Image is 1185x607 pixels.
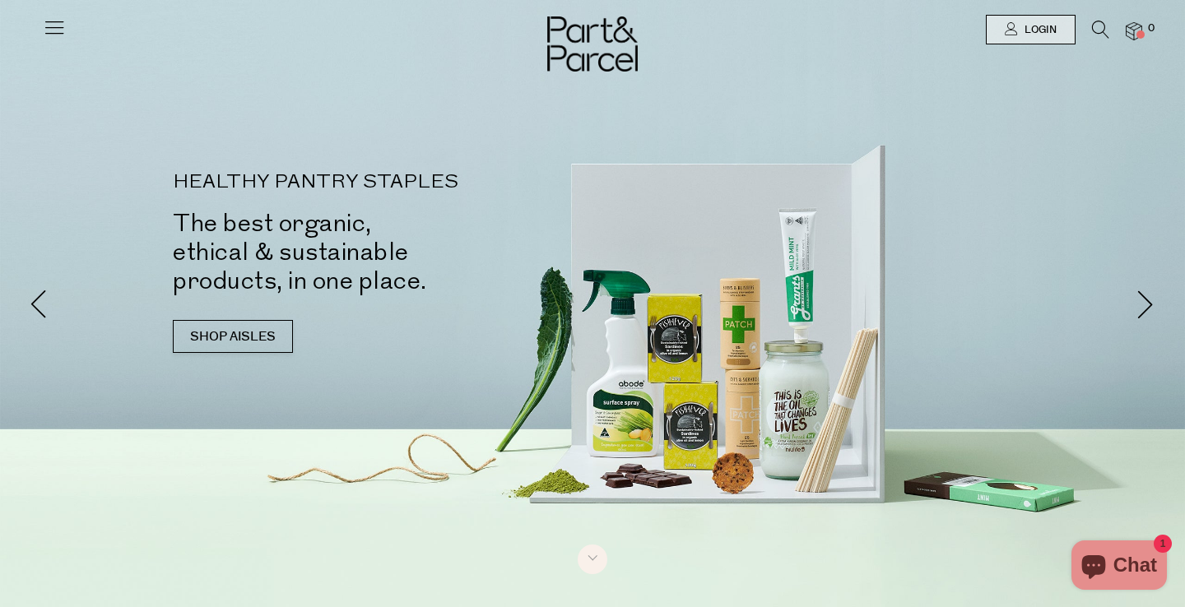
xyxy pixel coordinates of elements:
[173,320,293,353] a: SHOP AISLES
[547,16,638,72] img: Part&Parcel
[1126,22,1142,39] a: 0
[1020,23,1057,37] span: Login
[986,15,1076,44] a: Login
[173,173,617,192] p: HEALTHY PANTRY STAPLES
[1066,540,1172,594] inbox-online-store-chat: Shopify online store chat
[173,209,617,295] h2: The best organic, ethical & sustainable products, in one place.
[1144,21,1159,36] span: 0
